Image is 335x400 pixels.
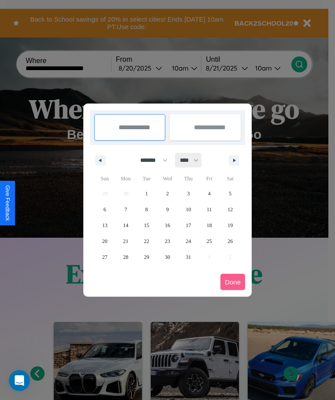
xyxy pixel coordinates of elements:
span: Tue [136,172,157,186]
span: 10 [186,202,191,217]
iframe: Intercom live chat [9,370,30,391]
button: 28 [115,249,136,265]
span: 9 [166,202,169,217]
span: 11 [207,202,212,217]
span: 5 [229,186,231,202]
button: 18 [199,217,220,233]
span: 28 [123,249,128,265]
button: 5 [220,186,241,202]
span: 20 [102,233,108,249]
button: 26 [220,233,241,249]
span: 22 [144,233,149,249]
span: 31 [186,249,191,265]
span: 21 [123,233,128,249]
button: 19 [220,217,241,233]
button: 4 [199,186,220,202]
button: 8 [136,202,157,217]
span: Sat [220,172,241,186]
span: 30 [165,249,170,265]
span: Mon [115,172,136,186]
span: 12 [227,202,233,217]
button: 9 [157,202,178,217]
button: 25 [199,233,220,249]
span: 24 [186,233,191,249]
button: 17 [178,217,199,233]
button: 13 [94,217,115,233]
span: 29 [144,249,149,265]
button: 20 [94,233,115,249]
button: 31 [178,249,199,265]
button: 24 [178,233,199,249]
span: 4 [208,186,211,202]
button: Done [220,274,245,290]
span: 17 [186,217,191,233]
span: 16 [165,217,170,233]
button: 2 [157,186,178,202]
button: 23 [157,233,178,249]
span: Thu [178,172,199,186]
button: 21 [115,233,136,249]
span: Fri [199,172,220,186]
button: 22 [136,233,157,249]
span: 23 [165,233,170,249]
span: 3 [187,186,190,202]
span: 2 [166,186,169,202]
button: 1 [136,186,157,202]
button: 15 [136,217,157,233]
button: 11 [199,202,220,217]
button: 10 [178,202,199,217]
span: 14 [123,217,128,233]
button: 14 [115,217,136,233]
button: 12 [220,202,241,217]
button: 27 [94,249,115,265]
button: 29 [136,249,157,265]
span: 27 [102,249,108,265]
span: 26 [227,233,233,249]
button: 3 [178,186,199,202]
span: 8 [145,202,148,217]
div: Give Feedback [4,185,11,221]
span: 15 [144,217,149,233]
span: 7 [124,202,127,217]
span: 13 [102,217,108,233]
button: 30 [157,249,178,265]
span: 25 [207,233,212,249]
span: Wed [157,172,178,186]
button: 6 [94,202,115,217]
button: 16 [157,217,178,233]
span: 19 [227,217,233,233]
span: 18 [207,217,212,233]
span: Sun [94,172,115,186]
button: 7 [115,202,136,217]
span: 1 [145,186,148,202]
span: 6 [104,202,106,217]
